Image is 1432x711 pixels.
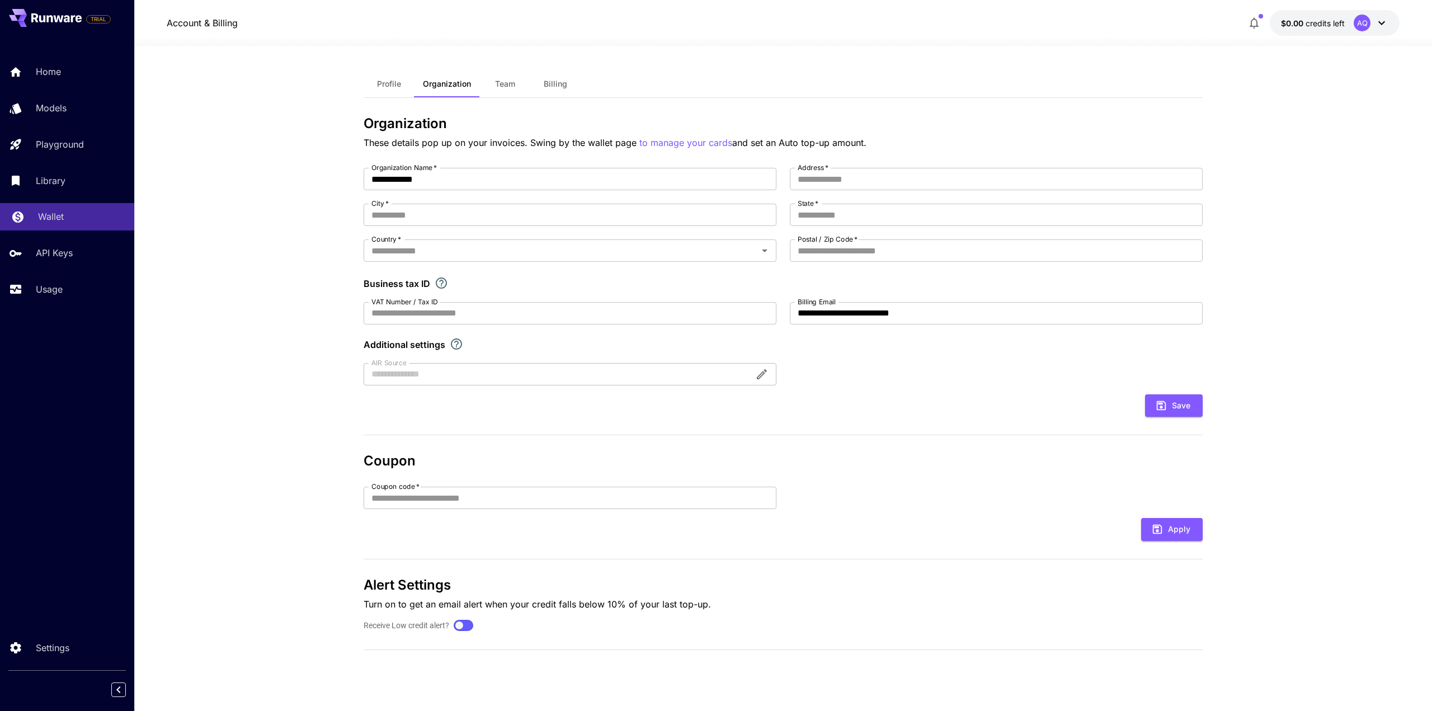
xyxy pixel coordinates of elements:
label: Organization Name [371,163,437,172]
span: Add your payment card to enable full platform functionality. [86,12,111,26]
span: Billing [544,79,567,89]
p: Home [36,65,61,78]
p: Business tax ID [364,277,430,290]
p: Wallet [38,210,64,223]
label: Coupon code [371,482,420,491]
label: Billing Email [798,297,836,307]
h3: Organization [364,116,1203,131]
button: Collapse sidebar [111,682,126,697]
button: Open [757,243,772,258]
nav: breadcrumb [167,16,238,30]
p: Additional settings [364,338,445,351]
a: Account & Billing [167,16,238,30]
div: Collapse sidebar [120,680,134,700]
label: AIR Source [371,358,406,368]
svg: Explore additional customization settings [450,337,463,351]
span: credits left [1306,18,1345,28]
label: State [798,199,818,208]
p: Models [36,101,67,115]
button: Save [1145,394,1203,417]
label: Country [371,234,401,244]
p: Turn on to get an email alert when your credit falls below 10% of your last top-up. [364,597,1203,611]
h3: Coupon [364,453,1203,469]
p: API Keys [36,246,73,260]
button: Apply [1141,518,1203,541]
label: City [371,199,389,208]
div: $0.00 [1281,17,1345,29]
span: and set an Auto top-up amount. [732,137,866,148]
button: $0.00AQ [1270,10,1400,36]
div: AQ [1354,15,1370,31]
label: VAT Number / Tax ID [371,297,438,307]
span: Team [495,79,515,89]
span: Organization [423,79,471,89]
button: to manage your cards [639,136,732,150]
span: TRIAL [87,15,110,23]
span: These details pop up on your invoices. Swing by the wallet page [364,137,639,148]
h3: Alert Settings [364,577,1203,593]
label: Receive Low credit alert? [364,620,449,632]
svg: If you are a business tax registrant, please enter your business tax ID here. [435,276,448,290]
p: Settings [36,641,69,655]
label: Postal / Zip Code [798,234,858,244]
p: Usage [36,282,63,296]
label: Address [798,163,828,172]
span: $0.00 [1281,18,1306,28]
p: Library [36,174,65,187]
span: Profile [377,79,401,89]
p: Playground [36,138,84,151]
